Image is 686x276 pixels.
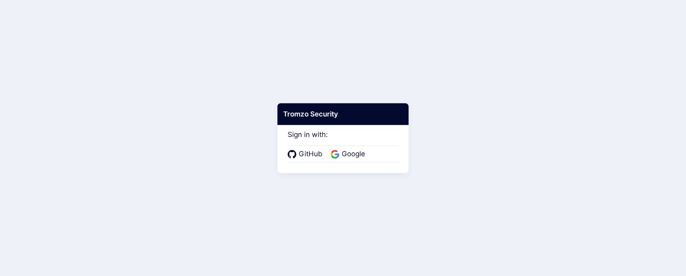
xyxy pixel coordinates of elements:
[331,149,368,160] a: Google
[288,119,398,162] div: Sign in with:
[339,149,368,160] span: Google
[296,149,325,160] span: GitHub
[277,103,409,125] div: Tromzo Security
[288,149,325,160] a: GitHub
